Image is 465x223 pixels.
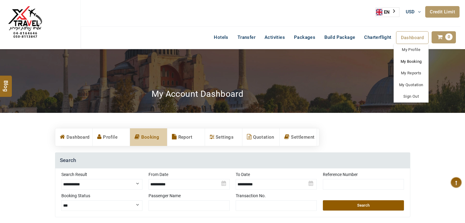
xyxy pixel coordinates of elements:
[130,128,167,146] a: Booking
[376,8,399,17] a: EN
[55,128,92,146] a: Dashboard
[394,56,429,68] a: My Booking
[432,31,456,43] a: 0
[5,3,46,44] img: The Royal Line Holidays
[323,200,404,211] button: Search
[360,31,396,43] a: Charterflight
[55,153,410,168] h4: Search
[401,35,424,40] span: Dashboard
[152,89,244,99] h2: My Account Dashboard
[236,193,317,199] label: Transaction No.
[376,7,399,17] div: Language
[394,44,429,56] a: My Profile
[93,128,130,146] a: Profile
[280,128,317,146] a: Settlement
[2,80,10,85] span: Blog
[323,171,404,177] label: Reference Number
[394,67,429,79] a: My Reports
[149,193,230,199] label: Passenger Name
[167,128,204,146] a: Report
[242,128,279,146] a: Quotation
[260,31,289,43] a: Activities
[364,35,391,40] span: Charterflight
[406,9,415,15] span: USD
[425,6,460,18] a: Credit Limit
[394,91,429,103] a: Sign Out
[233,31,260,43] a: Transfer
[289,31,320,43] a: Packages
[394,79,429,91] a: My Quotation
[376,7,399,17] aside: Language selected: English
[209,31,233,43] a: Hotels
[320,31,360,43] a: Build Package
[61,193,142,199] label: Booking Status
[205,128,242,146] a: Settings
[61,171,142,177] label: Search Result
[445,33,453,40] span: 0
